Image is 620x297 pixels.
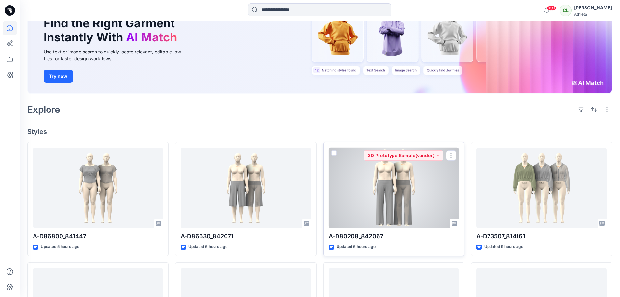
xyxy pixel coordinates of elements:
h1: Find the Right Garment Instantly With [44,16,180,44]
button: Try now [44,70,73,83]
h2: Explore [27,104,60,115]
a: A-D80208_842067 [329,148,459,228]
p: A-D73507_814161 [476,232,607,241]
p: Updated 9 hours ago [484,244,523,250]
div: [PERSON_NAME] [574,4,612,12]
a: A-D73507_814161 [476,148,607,228]
p: Updated 6 hours ago [188,244,227,250]
p: Updated 5 hours ago [41,244,79,250]
span: AI Match [126,30,177,44]
span: 99+ [546,6,556,11]
a: A-D86630_842071 [181,148,311,228]
div: CL [560,5,572,16]
p: A-D86800_841447 [33,232,163,241]
div: Athleta [574,12,612,17]
h4: Styles [27,128,612,136]
p: Updated 6 hours ago [337,244,376,250]
a: A-D86800_841447 [33,148,163,228]
div: Use text or image search to quickly locate relevant, editable .bw files for faster design workflows. [44,48,190,62]
p: A-D80208_842067 [329,232,459,241]
p: A-D86630_842071 [181,232,311,241]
